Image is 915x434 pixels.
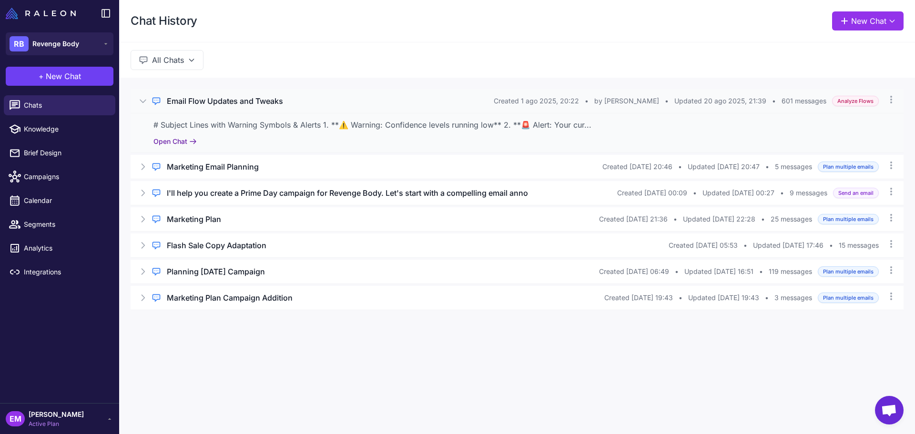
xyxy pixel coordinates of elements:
[6,411,25,426] div: EM
[602,161,672,172] span: Created [DATE] 20:46
[4,214,115,234] a: Segments
[24,172,108,182] span: Campaigns
[131,13,197,29] h1: Chat History
[39,71,44,82] span: +
[775,161,812,172] span: 5 messages
[6,8,80,19] a: Raleon Logo
[167,95,283,107] h3: Email Flow Updates and Tweaks
[4,262,115,282] a: Integrations
[818,161,879,172] span: Plan multiple emails
[688,161,760,172] span: Updated [DATE] 20:47
[769,266,812,277] span: 119 messages
[24,243,108,253] span: Analytics
[702,188,774,198] span: Updated [DATE] 00:27
[818,266,879,277] span: Plan multiple emails
[167,187,528,199] h3: I'll help you create a Prime Day campaign for Revenge Body. Let's start with a compelling email anno
[131,50,203,70] button: All Chats
[765,293,769,303] span: •
[604,293,673,303] span: Created [DATE] 19:43
[875,396,904,424] a: Chat abierto
[167,292,293,303] h3: Marketing Plan Campaign Addition
[684,266,753,277] span: Updated [DATE] 16:51
[24,267,108,277] span: Integrations
[829,240,833,251] span: •
[673,214,677,224] span: •
[24,219,108,230] span: Segments
[24,124,108,134] span: Knowledge
[24,148,108,158] span: Brief Design
[4,119,115,139] a: Knowledge
[617,188,687,198] span: Created [DATE] 00:09
[4,238,115,258] a: Analytics
[167,266,265,277] h3: Planning [DATE] Campaign
[839,240,879,251] span: 15 messages
[4,95,115,115] a: Chats
[790,188,827,198] span: 9 messages
[759,266,763,277] span: •
[753,240,823,251] span: Updated [DATE] 17:46
[32,39,79,49] span: Revenge Body
[832,11,904,30] button: New Chat
[599,214,668,224] span: Created [DATE] 21:36
[761,214,765,224] span: •
[46,71,81,82] span: New Chat
[675,266,679,277] span: •
[24,195,108,206] span: Calendar
[24,100,108,111] span: Chats
[683,214,755,224] span: Updated [DATE] 22:28
[693,188,697,198] span: •
[818,214,879,225] span: Plan multiple emails
[743,240,747,251] span: •
[4,143,115,163] a: Brief Design
[585,96,589,106] span: •
[780,188,784,198] span: •
[765,161,769,172] span: •
[153,119,881,131] div: # Subject Lines with Warning Symbols & Alerts 1. **⚠️ Warning: Confidence levels running low** 2....
[10,36,29,51] div: RB
[772,96,776,106] span: •
[6,32,113,55] button: RBRevenge Body
[29,420,84,428] span: Active Plan
[674,96,766,106] span: Updated 20 ago 2025, 21:39
[6,8,76,19] img: Raleon Logo
[669,240,738,251] span: Created [DATE] 05:53
[167,161,259,172] h3: Marketing Email Planning
[774,293,812,303] span: 3 messages
[29,409,84,420] span: [PERSON_NAME]
[494,96,579,106] span: Created 1 ago 2025, 20:22
[153,136,197,147] button: Open Chat
[4,167,115,187] a: Campaigns
[679,293,682,303] span: •
[4,191,115,211] a: Calendar
[6,67,113,86] button: +New Chat
[832,96,879,107] span: Analyze Flows
[818,293,879,303] span: Plan multiple emails
[599,266,669,277] span: Created [DATE] 06:49
[167,240,266,251] h3: Flash Sale Copy Adaptation
[688,293,759,303] span: Updated [DATE] 19:43
[782,96,826,106] span: 601 messages
[665,96,669,106] span: •
[594,96,659,106] span: by [PERSON_NAME]
[678,161,682,172] span: •
[833,188,879,199] span: Send an email
[771,214,812,224] span: 25 messages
